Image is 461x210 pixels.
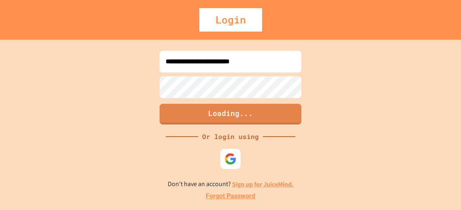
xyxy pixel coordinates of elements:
[168,179,294,189] p: Don't have an account?
[198,132,263,141] div: Or login using
[160,104,301,124] button: Loading...
[232,180,294,189] a: Sign up for JuiceMind.
[224,153,237,165] img: google-icon.svg
[199,8,262,32] div: Login
[206,191,255,201] a: Forgot Password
